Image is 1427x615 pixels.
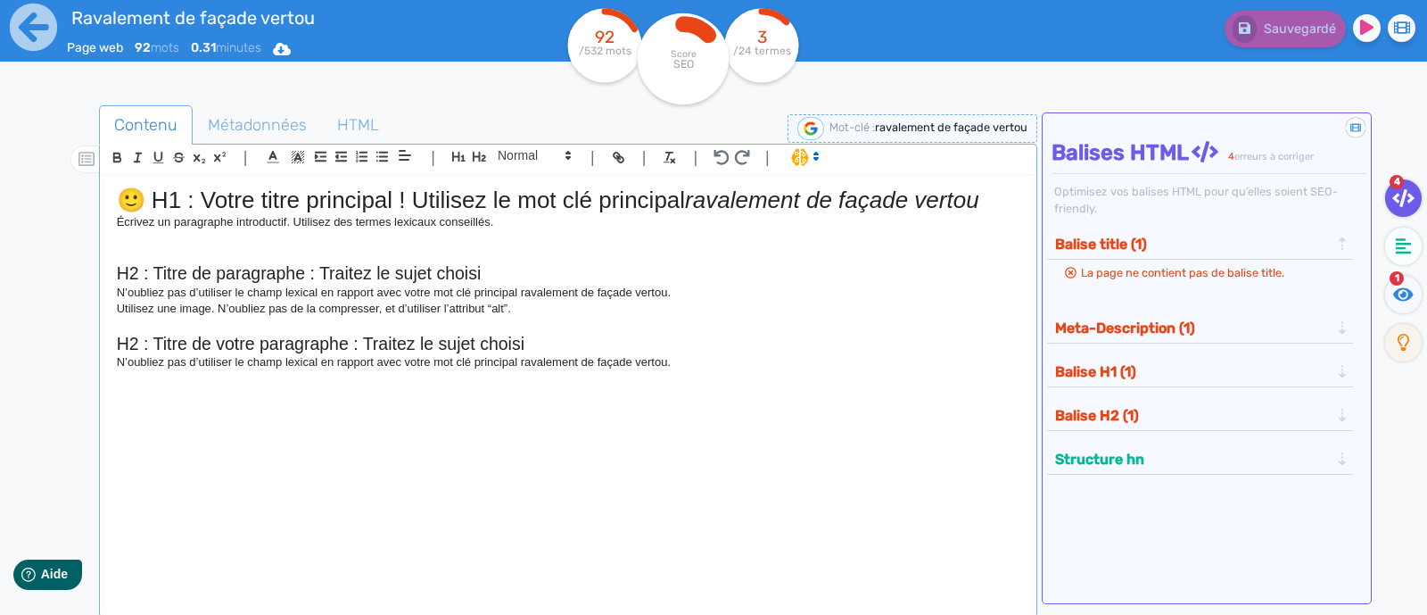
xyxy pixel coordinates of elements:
span: Aligment [392,145,417,166]
span: | [431,145,435,170]
h2: H2 : Titre de paragraphe : Traitez le sujet choisi [117,263,1019,284]
span: erreurs à corriger [1234,151,1314,162]
button: Meta-Description (1) [1050,313,1335,343]
button: Sauvegardé [1225,11,1346,47]
tspan: /24 termes [733,45,791,57]
span: 1 [1390,271,1404,286]
input: title [67,4,495,32]
a: HTML [322,105,394,145]
div: Optimisez vos balises HTML pour qu’elles soient SEO-friendly. [1052,183,1366,217]
button: Balise H2 (1) [1050,401,1335,430]
div: Balise H2 (1) [1050,401,1350,430]
div: Structure hn [1050,445,1350,474]
button: Balise title (1) [1050,229,1335,259]
span: ravalement de façade vertou [875,121,1027,134]
a: Métadonnées [193,105,322,145]
p: Écrivez un paragraphe introductif. Utilisez des termes lexicaux conseillés. [117,214,1019,230]
span: Contenu [100,101,192,149]
span: 4 [1228,151,1234,162]
img: google-serp-logo.png [797,117,824,140]
p: Utilisez une image. N’oubliez pas de la compresser, et d’utiliser l’attribut “alt”. [117,301,1019,317]
b: 92 [135,40,151,55]
b: 0.31 [191,40,216,55]
span: Métadonnées [194,101,321,149]
h2: H2 : Titre de votre paragraphe : Traitez le sujet choisi [117,334,1019,354]
div: Meta-Description (1) [1050,313,1350,343]
span: Mot-clé : [829,121,875,134]
p: N’oubliez pas d’utiliser le champ lexical en rapport avec votre mot clé principal ravalement de f... [117,354,1019,370]
span: La page ne contient pas de balise title. [1081,266,1284,279]
tspan: SEO [673,57,694,71]
p: N’oubliez pas d’utiliser le champ lexical en rapport avec votre mot clé principal ravalement de f... [117,285,1019,301]
em: ravalement de façade vertou [685,187,979,213]
span: | [243,145,248,170]
tspan: 92 [595,27,615,47]
span: | [693,145,697,170]
div: Balise H1 (1) [1050,357,1350,386]
span: | [590,145,595,170]
a: Contenu [99,105,193,145]
span: mots [135,40,179,55]
span: HTML [323,101,393,149]
tspan: /532 mots [579,45,631,57]
h4: Balises HTML [1052,140,1366,166]
span: | [642,145,647,170]
tspan: Score [671,48,697,60]
tspan: 3 [757,27,767,47]
div: Balise title (1) [1050,229,1350,259]
span: Page web [67,40,123,55]
span: | [765,145,770,170]
span: I.Assistant [783,146,825,168]
button: Structure hn [1050,445,1335,474]
h1: 🙂 H1 : Votre titre principal ! Utilisez le mot clé principal [117,187,1019,214]
span: 4 [1390,175,1404,189]
span: minutes [191,40,261,55]
span: Sauvegardé [1264,21,1336,37]
button: Balise H1 (1) [1050,357,1335,386]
